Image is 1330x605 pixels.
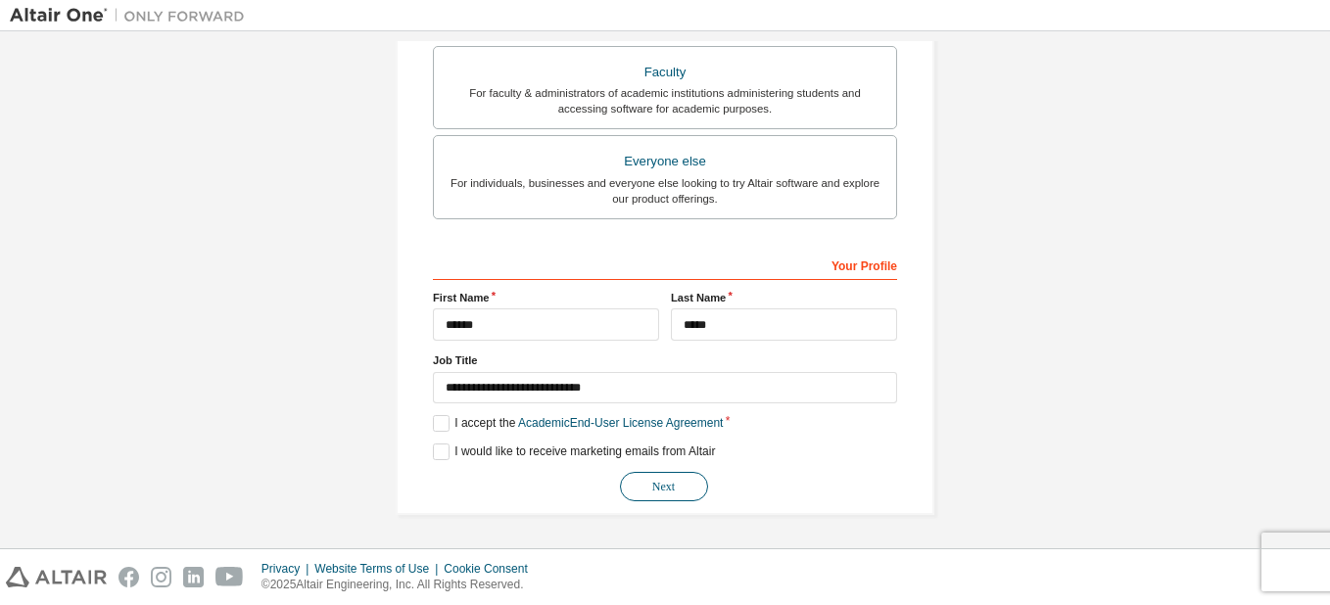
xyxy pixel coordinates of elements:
[444,561,539,577] div: Cookie Consent
[151,567,171,587] img: instagram.svg
[314,561,444,577] div: Website Terms of Use
[261,577,540,593] p: © 2025 Altair Engineering, Inc. All Rights Reserved.
[671,290,897,305] label: Last Name
[433,290,659,305] label: First Name
[518,416,723,430] a: Academic End-User License Agreement
[433,249,897,280] div: Your Profile
[433,443,715,460] label: I would like to receive marketing emails from Altair
[10,6,255,25] img: Altair One
[446,148,884,175] div: Everyone else
[183,567,204,587] img: linkedin.svg
[119,567,139,587] img: facebook.svg
[433,415,723,432] label: I accept the
[433,352,897,368] label: Job Title
[6,567,107,587] img: altair_logo.svg
[446,85,884,116] div: For faculty & administrators of academic institutions administering students and accessing softwa...
[261,561,314,577] div: Privacy
[215,567,244,587] img: youtube.svg
[446,175,884,207] div: For individuals, businesses and everyone else looking to try Altair software and explore our prod...
[446,59,884,86] div: Faculty
[620,472,708,501] button: Next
